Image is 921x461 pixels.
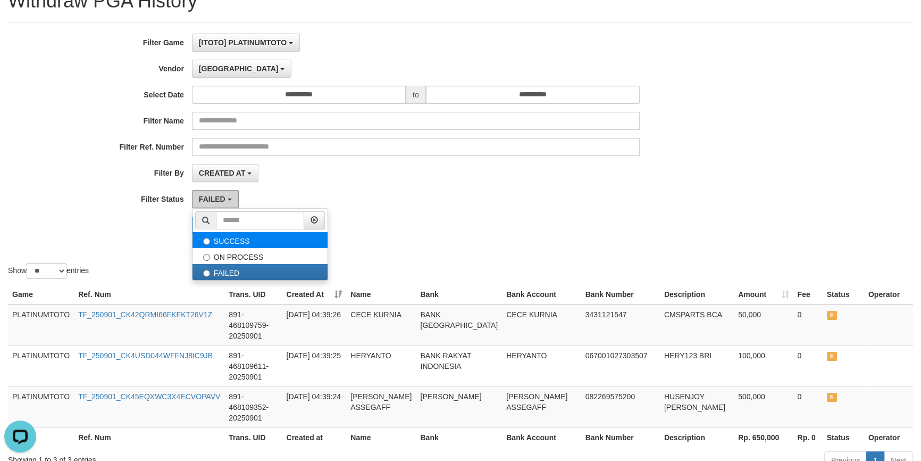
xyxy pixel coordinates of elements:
[581,427,660,447] th: Bank Number
[203,270,210,277] input: FAILED
[416,386,502,427] td: [PERSON_NAME]
[581,345,660,386] td: 067001027303507
[793,285,822,304] th: Fee
[78,392,220,401] a: TF_250901_CK45EQXWC3X4ECVOPAVV
[74,427,224,447] th: Ref. Num
[346,427,416,447] th: Name
[282,345,347,386] td: [DATE] 04:39:25
[416,304,502,346] td: BANK [GEOGRAPHIC_DATA]
[502,427,581,447] th: Bank Account
[793,345,822,386] td: 0
[199,169,246,177] span: CREATED AT
[27,263,66,279] select: Showentries
[660,304,734,346] td: CMSPARTS BCA
[793,427,822,447] th: Rp. 0
[793,386,822,427] td: 0
[192,34,300,52] button: [ITOTO] PLATINUMTOTO
[8,263,89,279] label: Show entries
[581,386,660,427] td: 082269575200
[192,164,259,182] button: CREATED AT
[282,285,347,304] th: Created At: activate to sort column ascending
[864,285,913,304] th: Operator
[827,311,837,320] span: FAILED
[199,64,279,73] span: [GEOGRAPHIC_DATA]
[416,285,502,304] th: Bank
[199,38,287,47] span: [ITOTO] PLATINUMTOTO
[734,386,793,427] td: 500,000
[502,285,581,304] th: Bank Account
[192,190,239,208] button: FAILED
[4,4,36,36] button: Open LiveChat chat widget
[660,345,734,386] td: HERY123 BRI
[660,285,734,304] th: Description
[823,427,864,447] th: Status
[8,304,74,346] td: PLATINUMTOTO
[78,310,212,319] a: TF_250901_CK42QRMI66FKFKT26V1Z
[192,264,328,280] label: FAILED
[793,304,822,346] td: 0
[224,285,282,304] th: Trans. UID
[282,304,347,346] td: [DATE] 04:39:26
[660,427,734,447] th: Description
[203,238,210,245] input: SUCCESS
[581,304,660,346] td: 3431121547
[346,304,416,346] td: CECE KURNIA
[416,427,502,447] th: Bank
[581,285,660,304] th: Bank Number
[346,386,416,427] td: [PERSON_NAME] ASSEGAFF
[406,86,426,104] span: to
[224,304,282,346] td: 891-468109759-20250901
[734,427,793,447] th: Rp. 650,000
[282,386,347,427] td: [DATE] 04:39:24
[192,60,291,78] button: [GEOGRAPHIC_DATA]
[192,232,328,248] label: SUCCESS
[8,345,74,386] td: PLATINUMTOTO
[74,285,224,304] th: Ref. Num
[203,254,210,261] input: ON PROCESS
[827,352,837,361] span: FAILED
[199,195,225,203] span: FAILED
[8,386,74,427] td: PLATINUMTOTO
[224,427,282,447] th: Trans. UID
[346,285,416,304] th: Name
[282,427,347,447] th: Created at
[8,285,74,304] th: Game
[734,285,793,304] th: Amount: activate to sort column ascending
[78,351,213,360] a: TF_250901_CK4USD044WFFNJ8IC9JB
[734,345,793,386] td: 100,000
[346,345,416,386] td: HERYANTO
[224,345,282,386] td: 891-468109611-20250901
[416,345,502,386] td: BANK RAKYAT INDONESIA
[192,248,328,264] label: ON PROCESS
[734,304,793,346] td: 50,000
[823,285,864,304] th: Status
[224,386,282,427] td: 891-468109352-20250901
[827,393,837,402] span: FAILED
[502,386,581,427] td: [PERSON_NAME] ASSEGAFF
[864,427,913,447] th: Operator
[502,345,581,386] td: HERYANTO
[660,386,734,427] td: HUSENJOY [PERSON_NAME]
[502,304,581,346] td: CECE KURNIA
